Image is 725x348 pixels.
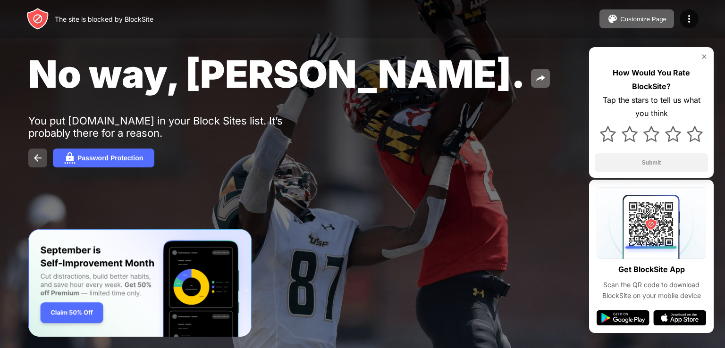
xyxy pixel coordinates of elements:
[607,13,618,25] img: pallet.svg
[26,8,49,30] img: header-logo.svg
[595,153,708,172] button: Submit
[618,263,685,276] div: Get BlockSite App
[28,115,320,139] div: You put [DOMAIN_NAME] in your Block Sites list. It’s probably there for a reason.
[622,126,638,142] img: star.svg
[32,152,43,164] img: back.svg
[700,53,708,60] img: rate-us-close.svg
[600,126,616,142] img: star.svg
[665,126,681,142] img: star.svg
[597,280,706,301] div: Scan the QR code to download BlockSite on your mobile device
[595,93,708,121] div: Tap the stars to tell us what you think
[53,149,154,167] button: Password Protection
[643,126,659,142] img: star.svg
[55,15,153,23] div: The site is blocked by BlockSite
[597,187,706,259] img: qrcode.svg
[28,51,525,97] span: No way, [PERSON_NAME].
[77,154,143,162] div: Password Protection
[620,16,666,23] div: Customize Page
[599,9,674,28] button: Customize Page
[595,66,708,93] div: How Would You Rate BlockSite?
[535,73,546,84] img: share.svg
[64,152,76,164] img: password.svg
[687,126,703,142] img: star.svg
[28,229,252,337] iframe: Banner
[683,13,695,25] img: menu-icon.svg
[597,310,649,325] img: google-play.svg
[653,310,706,325] img: app-store.svg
